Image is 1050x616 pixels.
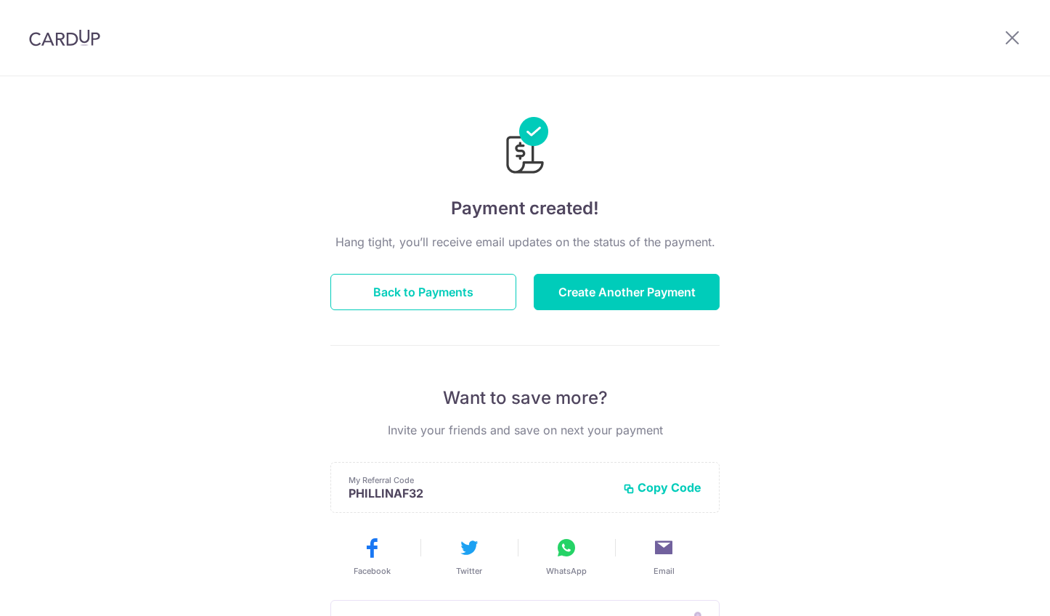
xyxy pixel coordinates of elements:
[330,274,516,310] button: Back to Payments
[621,536,707,577] button: Email
[330,386,720,410] p: Want to save more?
[426,536,512,577] button: Twitter
[354,565,391,577] span: Facebook
[349,474,611,486] p: My Referral Code
[456,565,482,577] span: Twitter
[349,486,611,500] p: PHILLINAF32
[654,565,675,577] span: Email
[330,421,720,439] p: Invite your friends and save on next your payment
[623,480,701,495] button: Copy Code
[524,536,609,577] button: WhatsApp
[502,117,548,178] img: Payments
[546,565,587,577] span: WhatsApp
[29,29,100,46] img: CardUp
[330,195,720,222] h4: Payment created!
[534,274,720,310] button: Create Another Payment
[330,233,720,251] p: Hang tight, you’ll receive email updates on the status of the payment.
[329,536,415,577] button: Facebook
